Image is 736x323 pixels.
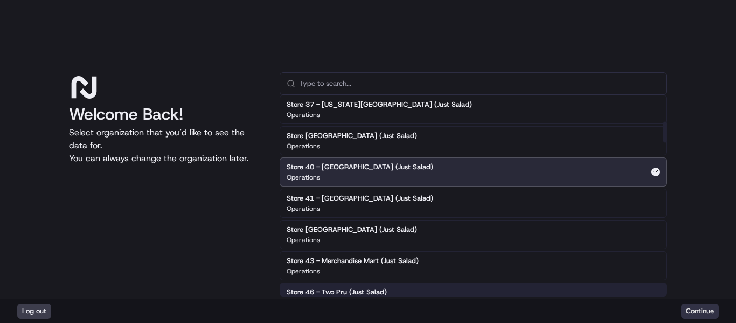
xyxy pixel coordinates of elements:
p: Operations [287,142,320,150]
h2: Store 43 - Merchandise Mart (Just Salad) [287,256,419,266]
h2: Store [GEOGRAPHIC_DATA] (Just Salad) [287,225,417,235]
input: Type to search... [300,73,660,94]
h2: Store 40 - [GEOGRAPHIC_DATA] (Just Salad) [287,162,433,172]
p: Operations [287,204,320,213]
h2: Store [GEOGRAPHIC_DATA] (Just Salad) [287,131,417,141]
h2: Store 46 - Two Pru (Just Salad) [287,287,387,297]
p: Operations [287,236,320,244]
p: Operations [287,173,320,182]
p: Operations [287,111,320,119]
button: Log out [17,304,51,319]
h2: Store 41 - [GEOGRAPHIC_DATA] (Just Salad) [287,194,433,203]
p: Operations [287,267,320,276]
h2: Store 37 - [US_STATE][GEOGRAPHIC_DATA] (Just Salad) [287,100,472,109]
button: Continue [681,304,719,319]
p: Select organization that you’d like to see the data for. You can always change the organization l... [69,126,262,165]
h1: Welcome Back! [69,105,262,124]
